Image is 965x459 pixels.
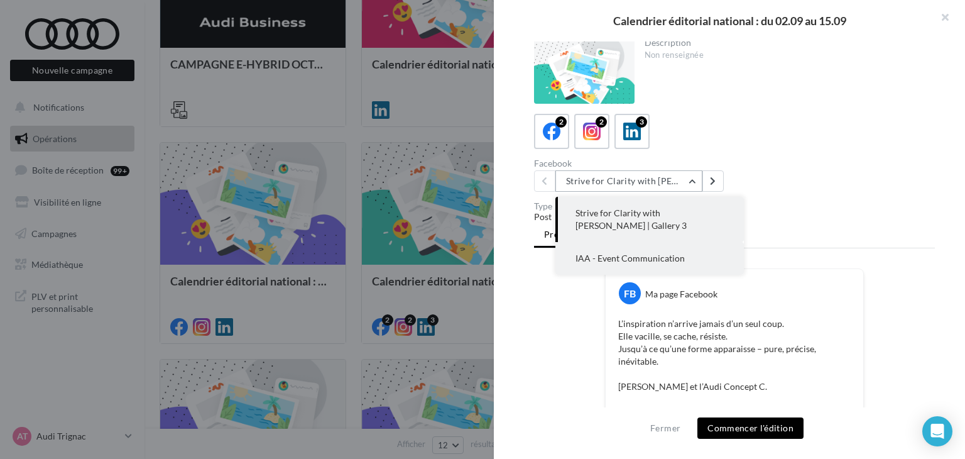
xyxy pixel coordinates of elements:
[555,116,567,128] div: 2
[555,197,744,242] button: Strive for Clarity with [PERSON_NAME] | Gallery 3
[697,418,804,439] button: Commencer l'édition
[619,282,641,304] div: FB
[534,202,935,211] div: Type
[636,116,647,128] div: 3
[645,38,925,47] div: Description
[555,170,702,192] button: Strive for Clarity with [PERSON_NAME] | Gallery 3
[575,207,687,231] span: Strive for Clarity with [PERSON_NAME] | Gallery 3
[596,116,607,128] div: 2
[575,253,685,263] span: IAA - Event Communication
[514,15,945,26] div: Calendrier éditorial national : du 02.09 au 15.09
[534,211,935,223] div: Post
[645,421,685,436] button: Fermer
[645,50,925,61] div: Non renseignée
[645,288,717,301] div: Ma page Facebook
[555,242,744,275] button: IAA - Event Communication
[534,159,729,168] div: Facebook
[922,416,952,446] div: Open Intercom Messenger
